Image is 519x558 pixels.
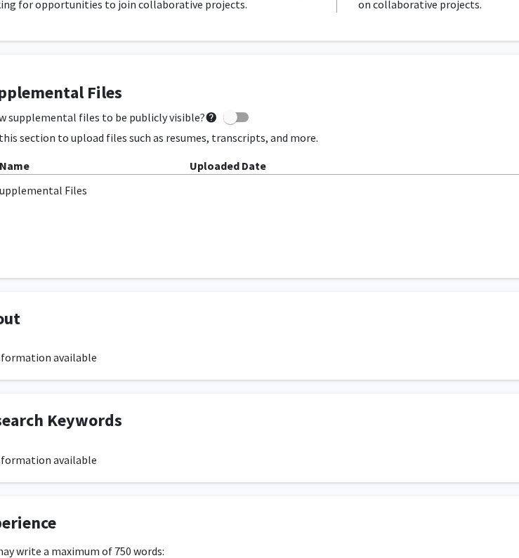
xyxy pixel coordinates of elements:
[205,109,218,126] mat-icon: help
[11,495,60,547] iframe: Chat
[190,159,266,173] b: Uploaded Date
